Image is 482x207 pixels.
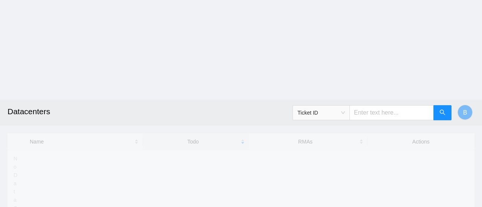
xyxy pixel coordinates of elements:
[297,107,345,118] span: Ticket ID
[439,109,445,116] span: search
[458,105,473,120] button: B
[8,100,334,124] h2: Datacenters
[349,105,434,120] input: Enter text here...
[433,105,451,120] button: search
[463,108,467,117] span: B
